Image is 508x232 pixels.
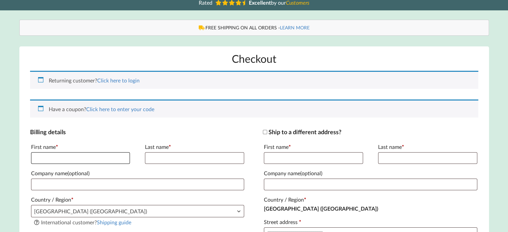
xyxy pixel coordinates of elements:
div: International customer? [34,219,241,226]
span: (optional) [67,170,90,176]
a: LEARN MORE [280,25,310,30]
div: FREE SHIPPING ON ALL ORDERS - [26,24,482,31]
label: Company name [264,168,477,179]
a: Click here to login [97,77,140,83]
strong: [GEOGRAPHIC_DATA] ([GEOGRAPHIC_DATA]) [264,205,378,212]
h3: Billing details [30,128,245,136]
label: First name [264,142,363,152]
div: Returning customer? [30,71,478,89]
a: Shipping guide [97,219,131,225]
h1: Checkout [30,52,478,65]
a: Click here to enter your code [86,106,154,112]
label: Country / Region [264,194,477,205]
label: Last name [378,142,477,152]
label: Country / Region [31,194,244,205]
span: United Kingdom (UK) [31,205,244,217]
div: Have a coupon? [30,99,478,118]
span: (optional) [300,170,322,176]
span: Country / Region [31,205,244,217]
label: Street address [264,217,477,227]
label: Last name [145,142,244,152]
input: Ship to a different address? [263,130,267,134]
span: Ship to a different address? [269,128,341,136]
label: Company name [31,168,244,179]
label: First name [31,142,130,152]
